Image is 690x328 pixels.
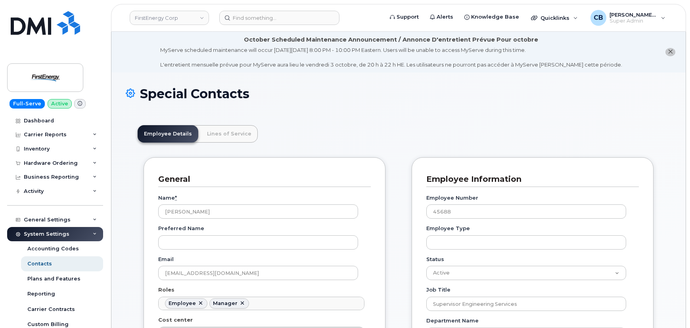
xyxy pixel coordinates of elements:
label: Preferred Name [158,225,204,232]
label: Name [158,194,177,202]
abbr: required [175,195,177,201]
label: Department Name [426,317,479,324]
label: Roles [158,286,174,294]
label: Employee Number [426,194,478,202]
div: October Scheduled Maintenance Announcement / Annonce D'entretient Prévue Pour octobre [244,36,538,44]
div: MyServe scheduled maintenance will occur [DATE][DATE] 8:00 PM - 10:00 PM Eastern. Users will be u... [160,46,622,69]
label: Employee Type [426,225,470,232]
label: Job Title [426,286,450,294]
h3: General [158,174,365,185]
a: Lines of Service [201,125,258,143]
div: Manager [213,300,238,307]
div: Employee [169,300,196,307]
h3: Employee Information [426,174,633,185]
a: Employee Details [138,125,198,143]
label: Email [158,256,174,263]
button: close notification [665,48,675,56]
label: Status [426,256,444,263]
h1: Special Contacts [126,87,671,101]
label: Cost center [158,316,193,324]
